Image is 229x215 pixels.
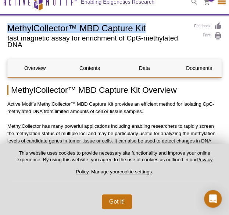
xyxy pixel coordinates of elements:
[194,22,222,30] a: Feedback
[204,190,222,208] div: Open Intercom Messenger
[102,194,132,209] button: Got it!
[76,157,212,174] a: Privacy Policy
[12,150,217,181] p: This website uses cookies to provide necessary site functionality and improve your online experie...
[8,59,62,77] a: Overview
[7,123,222,152] p: MethylCollector has many powerful applications including enabling researchers to rapidly screen t...
[119,169,152,175] button: cookie settings
[7,85,222,95] h2: MethylCollector™ MBD Capture Kit Overview
[62,59,117,77] a: Contents
[172,59,226,77] a: Documents
[117,59,172,77] a: Data
[194,32,222,40] a: Print
[7,101,222,115] p: Active Motif’s MethylCollector™ MBD Capture Kit provides an efficient method for isolating CpG-me...
[7,35,187,48] h2: fast magnetic assay for enrichment of CpG-methylated DNA
[7,22,187,33] h1: MethylCollector™ MBD Capture Kit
